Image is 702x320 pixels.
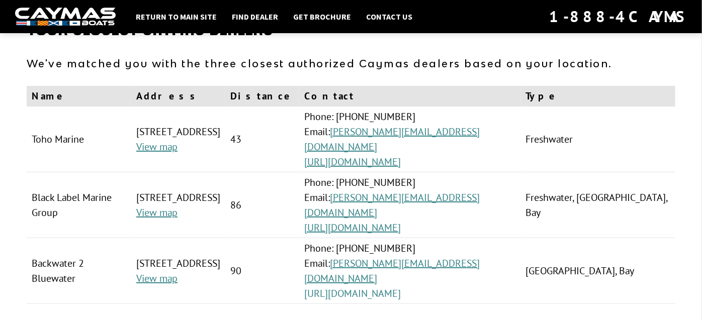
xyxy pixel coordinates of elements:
td: 86 [225,172,299,238]
a: [PERSON_NAME][EMAIL_ADDRESS][DOMAIN_NAME] [304,125,480,153]
a: Get Brochure [288,10,356,23]
td: [STREET_ADDRESS] [131,172,225,238]
img: white-logo-c9c8dbefe5ff5ceceb0f0178aa75bf4bb51f6bca0971e226c86eb53dfe498488.png [15,8,116,26]
th: Distance [225,86,299,106]
td: Phone: [PHONE_NUMBER] Email: [299,106,521,172]
td: Black Label Marine Group [27,172,131,238]
td: [GEOGRAPHIC_DATA], Bay [521,238,675,304]
a: [PERSON_NAME][EMAIL_ADDRESS][DOMAIN_NAME] [304,191,480,219]
th: Name [27,86,131,106]
a: [URL][DOMAIN_NAME] [304,221,401,234]
td: [STREET_ADDRESS] [131,106,225,172]
a: Contact Us [361,10,417,23]
td: [STREET_ADDRESS] [131,238,225,304]
td: Backwater 2 Bluewater [27,238,131,304]
th: Address [131,86,225,106]
td: Freshwater [521,106,675,172]
a: View map [136,140,178,153]
a: [PERSON_NAME][EMAIL_ADDRESS][DOMAIN_NAME] [304,257,480,285]
td: 43 [225,106,299,172]
td: Phone: [PHONE_NUMBER] Email: [299,238,521,304]
td: Phone: [PHONE_NUMBER] Email: [299,172,521,238]
td: 90 [225,238,299,304]
p: We've matched you with the three closest authorized Caymas dealers based on your location. [27,56,675,71]
td: Toho Marine [27,106,131,172]
a: View map [136,206,178,219]
th: Contact [299,86,521,106]
td: Freshwater, [GEOGRAPHIC_DATA], Bay [521,172,675,238]
a: Return to main site [131,10,222,23]
div: 1-888-4CAYMAS [549,6,687,28]
a: [URL][DOMAIN_NAME] [304,287,401,300]
a: [URL][DOMAIN_NAME] [304,155,401,168]
a: View map [136,272,178,285]
a: Find Dealer [227,10,283,23]
th: Type [521,86,675,106]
